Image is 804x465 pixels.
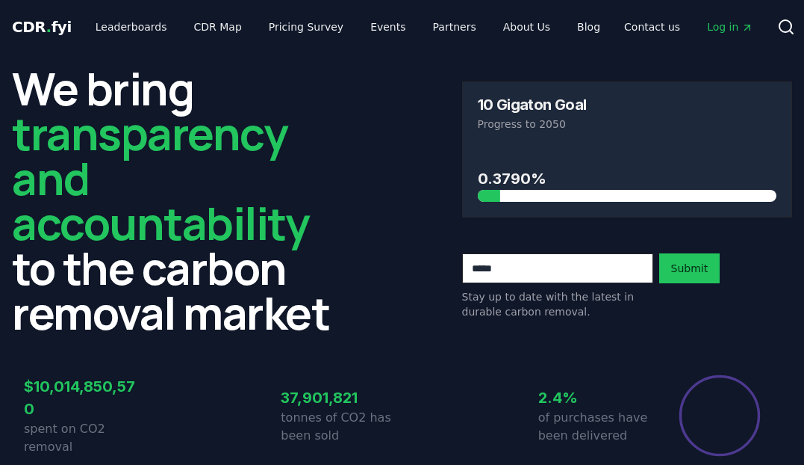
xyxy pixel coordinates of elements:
p: Stay up to date with the latest in durable carbon removal. [462,289,653,319]
h3: 2.4% [538,387,659,409]
span: transparency and accountability [12,102,309,253]
nav: Main [84,13,612,40]
span: . [46,18,52,36]
p: Progress to 2050 [478,117,777,132]
h3: 37,901,821 [281,387,402,409]
a: Partners [421,13,488,40]
button: Submit [659,253,720,283]
a: Log in [695,13,765,40]
a: Blog [565,13,612,40]
a: Contact us [612,13,692,40]
div: Percentage of sales delivered [678,374,761,458]
a: Leaderboards [84,13,179,40]
span: CDR fyi [12,18,72,36]
a: Events [358,13,417,40]
h3: $10,014,850,570 [24,375,145,420]
p: of purchases have been delivered [538,409,659,445]
span: Log in [707,19,753,34]
nav: Main [612,13,765,40]
h3: 10 Gigaton Goal [478,97,587,112]
a: CDR.fyi [12,16,72,37]
h2: We bring to the carbon removal market [12,66,343,335]
p: tonnes of CO2 has been sold [281,409,402,445]
a: CDR Map [182,13,254,40]
a: Pricing Survey [257,13,355,40]
h3: 0.3790% [478,167,777,190]
p: spent on CO2 removal [24,420,145,456]
a: About Us [491,13,562,40]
